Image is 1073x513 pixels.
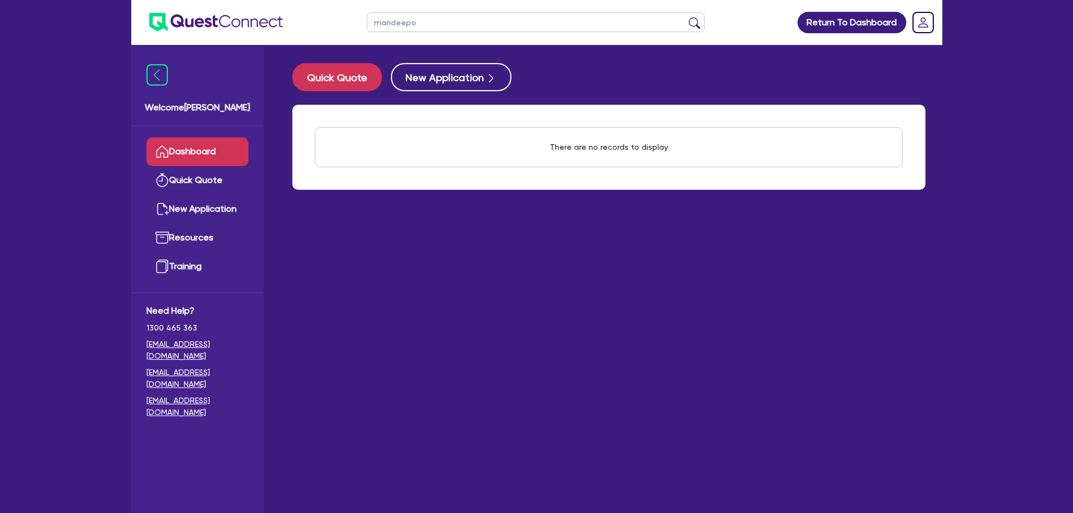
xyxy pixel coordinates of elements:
span: Welcome [PERSON_NAME] [145,101,250,114]
a: Dashboard [146,137,248,166]
a: Resources [146,224,248,252]
img: quest-connect-logo-blue [149,13,283,32]
img: quick-quote [155,173,169,187]
a: [EMAIL_ADDRESS][DOMAIN_NAME] [146,338,248,362]
a: Return To Dashboard [798,12,906,33]
img: icon-menu-close [146,64,168,86]
a: Quick Quote [146,166,248,195]
a: Training [146,252,248,281]
button: New Application [391,63,511,91]
span: 1300 465 363 [146,322,248,334]
a: [EMAIL_ADDRESS][DOMAIN_NAME] [146,367,248,390]
button: Quick Quote [292,63,382,91]
input: Search by name, application ID or mobile number... [367,12,705,32]
a: Quick Quote [292,63,391,91]
a: Dropdown toggle [909,8,938,37]
img: training [155,260,169,273]
div: There are no records to display [536,128,682,167]
img: new-application [155,202,169,216]
a: New Application [146,195,248,224]
img: resources [155,231,169,244]
a: [EMAIL_ADDRESS][DOMAIN_NAME] [146,395,248,418]
span: Need Help? [146,304,248,318]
